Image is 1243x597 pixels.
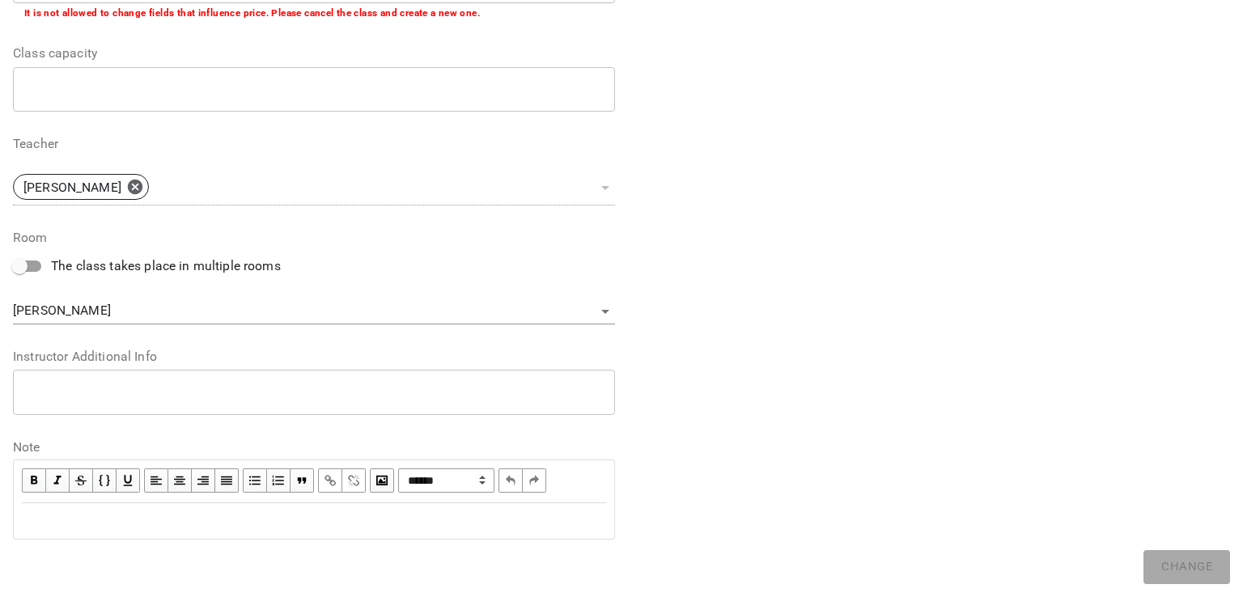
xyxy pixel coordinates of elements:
button: Underline [117,468,140,493]
button: Undo [498,468,523,493]
b: It is not allowed to change fields that influence price. Please cancel the class and create a new... [24,7,480,19]
button: Align Justify [215,468,239,493]
div: [PERSON_NAME] [13,169,615,205]
button: Bold [22,468,46,493]
div: [PERSON_NAME] [13,174,149,200]
button: Image [370,468,394,493]
button: Monospace [93,468,117,493]
div: Edit text [15,504,613,538]
button: Align Right [192,468,215,493]
button: OL [267,468,291,493]
span: Normal [398,468,494,493]
label: Room [13,231,615,244]
label: Teacher [13,138,615,150]
label: Note [13,441,615,454]
button: UL [243,468,267,493]
button: Align Center [168,468,192,493]
div: [PERSON_NAME] [13,298,615,324]
button: Align Left [144,468,168,493]
button: Redo [523,468,546,493]
button: Italic [46,468,70,493]
span: The class takes place in multiple rooms [51,256,281,276]
label: Instructor Additional Info [13,350,615,363]
label: Class capacity [13,47,615,60]
select: Block type [398,468,494,493]
button: Strikethrough [70,468,93,493]
p: [PERSON_NAME] [23,178,121,197]
button: Blockquote [291,468,314,493]
button: Link [318,468,342,493]
button: Remove Link [342,468,366,493]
